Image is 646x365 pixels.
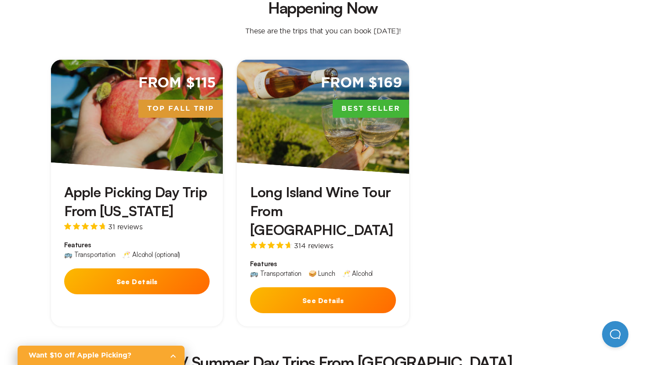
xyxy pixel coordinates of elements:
[342,270,373,277] div: 🥂 Alcohol
[64,241,210,249] span: Features
[602,321,628,347] iframe: Help Scout Beacon - Open
[108,223,142,230] span: 31 reviews
[250,287,396,313] button: See Details
[64,183,210,220] h3: Apple Picking Day Trip From [US_STATE]
[122,251,180,258] div: 🥂 Alcohol (optional)
[64,268,210,294] button: See Details
[250,260,396,268] span: Features
[138,74,216,93] span: From $115
[236,26,410,35] p: These are the trips that you can book [DATE]!
[64,251,115,258] div: 🚌 Transportation
[18,346,185,365] a: Want $10 off Apple Picking?
[308,270,335,277] div: 🥪 Lunch
[294,242,333,249] span: 314 reviews
[250,270,301,277] div: 🚌 Transportation
[29,350,163,361] h2: Want $10 off Apple Picking?
[138,100,223,118] span: Top Fall Trip
[237,60,409,327] a: From $169Best SellerLong Island Wine Tour From [GEOGRAPHIC_DATA]314 reviewsFeatures🚌 Transportati...
[321,74,402,93] span: From $169
[51,60,223,327] a: From $115Top Fall TripApple Picking Day Trip From [US_STATE]31 reviewsFeatures🚌 Transportation🥂 A...
[250,183,396,240] h3: Long Island Wine Tour From [GEOGRAPHIC_DATA]
[333,100,409,118] span: Best Seller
